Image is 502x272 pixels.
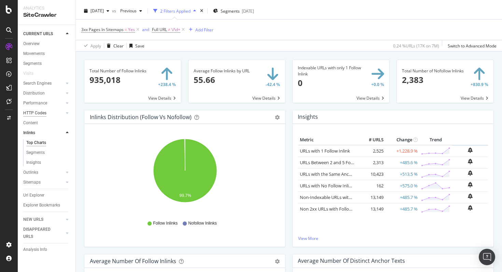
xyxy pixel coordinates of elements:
button: Apply [81,40,101,51]
span: Full URL [152,27,167,32]
div: Inlinks [23,129,35,137]
a: Segments [26,149,71,156]
a: Outlinks [23,169,64,176]
td: +485.7 % [385,191,419,203]
div: Url Explorer [23,192,44,199]
div: Segments [23,60,42,67]
div: gear [275,115,280,120]
a: Explorer Bookmarks [23,202,71,209]
div: bell-plus [468,205,473,211]
span: \/\d+ [171,25,180,34]
div: Apply [90,43,101,49]
a: Insights [26,159,71,166]
td: 13,149 [358,191,385,203]
div: Average Number of Follow Inlinks [90,258,176,264]
td: 13,149 [358,203,385,215]
a: Non-Indexable URLs with Follow Inlinks [300,194,380,200]
span: 3xx Pages In Sitemaps [81,27,124,32]
a: Overview [23,40,71,47]
span: Yes [128,25,135,34]
a: View More [298,235,488,241]
a: Analysis Info [23,246,71,253]
div: bell-plus [468,159,473,164]
span: Follow Inlinks [153,220,178,226]
td: +485.6 % [385,157,419,168]
button: [DATE] [81,5,112,16]
text: 99.7% [180,194,191,198]
a: Sitemaps [23,179,64,186]
div: NEW URLS [23,216,43,223]
div: Inlinks Distribution (Follow vs Nofollow) [90,114,192,120]
div: Open Intercom Messenger [479,249,495,265]
div: times [199,8,205,14]
a: Non 2xx URLs with Follow Inlinks [300,206,367,212]
td: +575.0 % [385,180,419,191]
div: Analytics [23,5,70,11]
a: URLs Between 2 and 5 Follow Inlinks [300,159,373,166]
div: Top Charts [26,139,46,146]
td: 2,313 [358,157,385,168]
a: Top Charts [26,139,71,146]
div: bell-plus [468,147,473,153]
a: URLs with the Same Anchor Text on Inlinks [300,171,387,177]
div: Sitemaps [23,179,41,186]
span: Nofollow Inlinks [188,220,217,226]
div: Add Filter [195,27,213,33]
button: and [142,26,149,33]
div: [DATE] [242,8,254,14]
h4: Average Number of Distinct Anchor Texts [298,256,405,266]
a: NEW URLS [23,216,64,223]
div: Movements [23,50,45,57]
a: Content [23,119,71,127]
div: SiteCrawler [23,11,70,19]
div: Save [135,43,144,49]
a: Visits [23,70,40,77]
td: +513.5 % [385,168,419,180]
button: 2 Filters Applied [151,5,199,16]
span: = [125,27,127,32]
span: 2025 Sep. 1st [90,8,104,14]
div: Distribution [23,90,45,97]
th: Trend [419,135,452,145]
div: Clear [113,43,124,49]
div: CURRENT URLS [23,30,53,38]
div: 2 Filters Applied [160,8,191,14]
a: Search Engines [23,80,64,87]
div: Overview [23,40,40,47]
span: ≠ [168,27,170,32]
button: Save [127,40,144,51]
button: Previous [117,5,145,16]
a: CURRENT URLS [23,30,64,38]
td: 2,525 [358,145,385,157]
div: Content [23,119,38,127]
a: URLs with 1 Follow Inlink [300,148,350,154]
th: Change [385,135,419,145]
h4: Insights [298,112,318,121]
button: Segments[DATE] [210,5,257,16]
a: Distribution [23,90,64,97]
div: Switch to Advanced Mode [448,43,497,49]
a: Inlinks [23,129,64,137]
div: Segments [26,149,45,156]
td: 162 [358,180,385,191]
button: Clear [104,40,124,51]
th: # URLS [358,135,385,145]
div: Performance [23,100,47,107]
div: Analysis Info [23,246,47,253]
td: +1,228.9 % [385,145,419,157]
span: vs [112,8,117,14]
a: HTTP Codes [23,110,64,117]
svg: A chart. [90,135,280,214]
a: DISAPPEARED URLS [23,226,64,240]
td: 10,423 [358,168,385,180]
div: Visits [23,70,33,77]
a: URLs with No Follow Inlinks [300,183,356,189]
button: Add Filter [186,26,213,34]
div: bell-plus [468,194,473,199]
div: bell-plus [468,182,473,187]
a: Performance [23,100,64,107]
button: Switch to Advanced Mode [445,40,497,51]
div: Search Engines [23,80,52,87]
div: Explorer Bookmarks [23,202,60,209]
